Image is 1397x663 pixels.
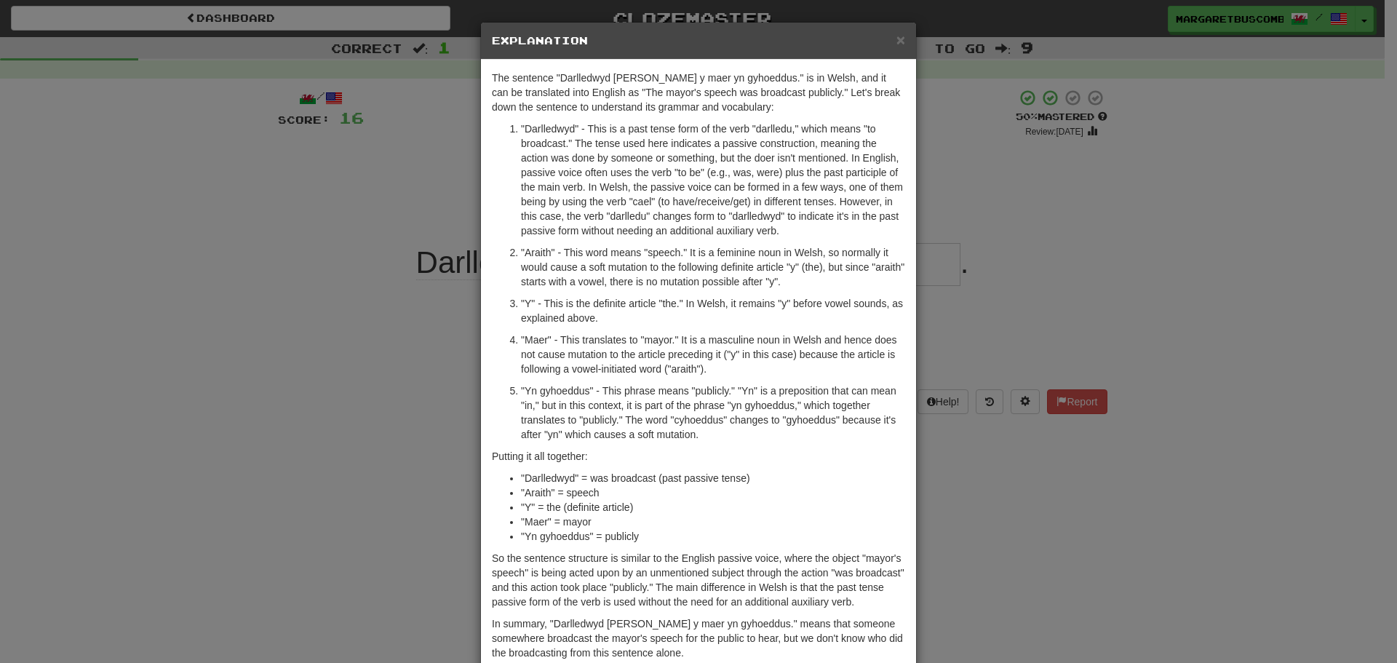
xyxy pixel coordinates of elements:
li: "Araith" = speech [521,485,905,500]
p: "Araith" - This word means "speech." It is a feminine noun in Welsh, so normally it would cause a... [521,245,905,289]
li: "Yn gyhoeddus" = publicly [521,529,905,544]
p: "Darlledwyd" - This is a past tense form of the verb "darlledu," which means "to broadcast." The ... [521,122,905,238]
li: "Y" = the (definite article) [521,500,905,515]
button: Close [896,32,905,47]
p: In summary, "Darlledwyd [PERSON_NAME] y maer yn gyhoeddus." means that someone somewhere broadcas... [492,616,905,660]
li: "Darlledwyd" = was broadcast (past passive tense) [521,471,905,485]
p: The sentence "Darlledwyd [PERSON_NAME] y maer yn gyhoeddus." is in Welsh, and it can be translate... [492,71,905,114]
span: × [896,31,905,48]
p: Putting it all together: [492,449,905,464]
p: "Yn gyhoeddus" - This phrase means "publicly." "Yn" is a preposition that can mean "in," but in t... [521,384,905,442]
p: "Maer" - This translates to "mayor." It is a masculine noun in Welsh and hence does not cause mut... [521,333,905,376]
li: "Maer" = mayor [521,515,905,529]
p: So the sentence structure is similar to the English passive voice, where the object "mayor's spee... [492,551,905,609]
p: "Y" - This is the definite article "the." In Welsh, it remains "y" before vowel sounds, as explai... [521,296,905,325]
h5: Explanation [492,33,905,48]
